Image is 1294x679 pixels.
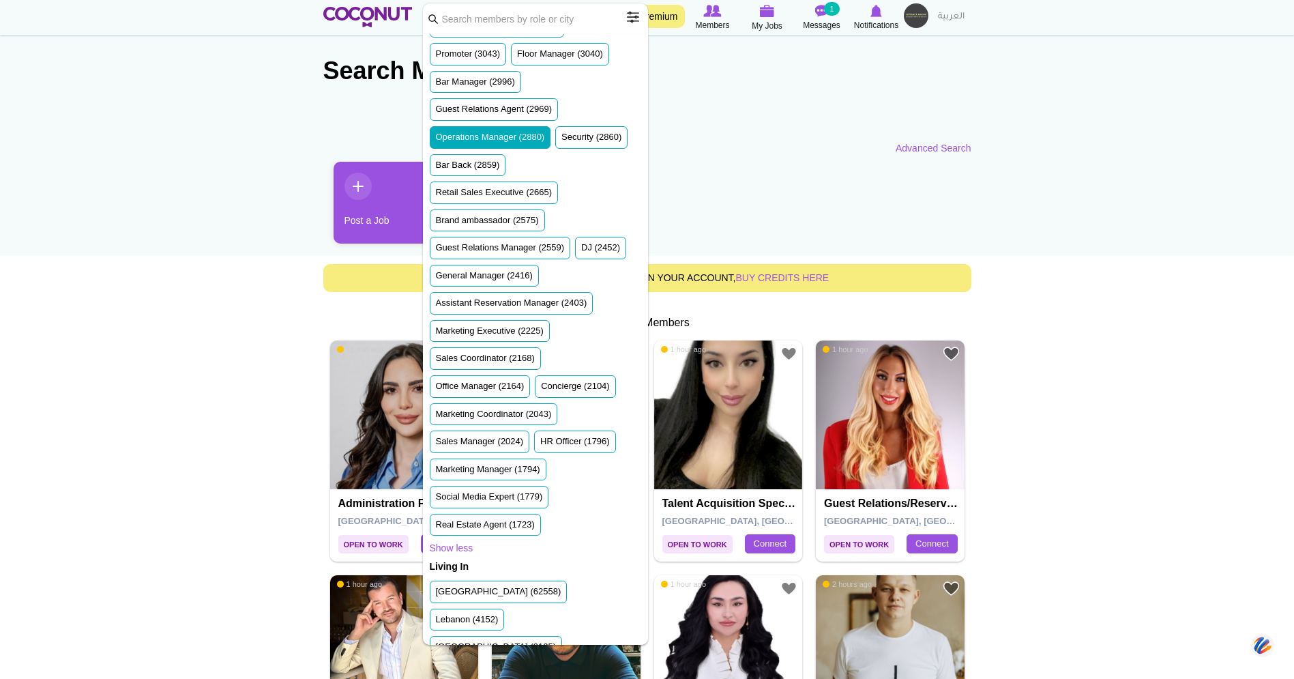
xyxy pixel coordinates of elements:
[436,103,553,116] label: Guest Relations Agent (2969)
[436,76,515,89] label: Bar Manager (2996)
[736,272,829,283] a: buy credits here
[803,18,840,32] span: Messages
[436,131,545,144] label: Operations Manager (2880)
[943,345,960,362] a: Add to Favourites
[436,186,553,199] label: Retail Sales Executive (2665)
[907,534,957,553] a: Connect
[740,3,795,33] a: My Jobs My Jobs
[337,579,383,589] span: 1 hour ago
[323,162,419,254] li: 1 / 1
[436,613,499,626] label: Lebanon (4152)
[780,345,797,362] a: Add to Favourites
[896,141,971,155] a: Advanced Search
[436,159,500,172] label: Bar Back (2859)
[943,580,960,597] a: Add to Favourites
[436,214,539,227] label: Brand ambassador (2575)
[334,273,960,283] h5: You do not have enough credits in your account,
[581,242,620,255] label: DJ (2452)
[436,435,524,448] label: Sales Manager (2024)
[436,519,535,532] label: Real Estate Agent (1723)
[661,579,707,589] span: 1 hour ago
[760,5,775,17] img: My Jobs
[430,541,473,555] a: Show less
[436,641,557,654] label: [GEOGRAPHIC_DATA] (3125)
[436,242,565,255] label: Guest Relations Manager (2559)
[436,270,533,283] label: General Manager (2416)
[617,5,685,28] a: Go Premium
[338,516,533,526] span: [GEOGRAPHIC_DATA], [GEOGRAPHIC_DATA]
[854,18,898,32] span: Notifications
[323,55,971,87] h2: Search Members
[561,131,621,144] label: Security (2860)
[795,3,849,32] a: Messages Messages 1
[849,3,904,32] a: Notifications Notifications
[337,345,383,354] span: 11 min ago
[436,586,561,598] label: [GEOGRAPHIC_DATA] (62558)
[541,380,609,393] label: Concierge (2104)
[661,345,707,354] span: 1 hour ago
[662,516,857,526] span: [GEOGRAPHIC_DATA], [GEOGRAPHIC_DATA]
[436,48,501,61] label: Promoter (3043)
[323,7,413,27] img: Home
[815,5,829,17] img: Messages
[824,2,839,16] small: 1
[662,497,798,510] h4: Talent Acquisition Specialist
[745,534,795,553] a: Connect
[1251,633,1274,659] img: svg+xml;base64,PHN2ZyB3aWR0aD0iNDQiIGhlaWdodD0iNDQiIHZpZXdCb3g9IjAgMCA0NCA0NCIgZmlsbD0ibm9uZSIgeG...
[436,463,540,476] label: Marketing Manager (1794)
[540,435,610,448] label: HR Officer (1796)
[686,3,740,32] a: Browse Members Members
[703,5,721,17] img: Browse Members
[436,352,535,365] label: Sales Coordinator (2168)
[931,3,971,31] a: العربية
[430,560,641,574] h2: Living In
[338,535,409,553] span: Open to Work
[436,380,525,393] label: Office Manager (2164)
[338,497,474,510] h4: Administration Finance and Control
[752,19,782,33] span: My Jobs
[436,325,544,338] label: Marketing Executive (2225)
[436,408,552,421] label: Marketing Coordinator (2043)
[823,579,872,589] span: 2 hours ago
[780,580,797,597] a: Add to Favourites
[870,5,882,17] img: Notifications
[824,497,960,510] h4: Guest Relations/Reservation/ Social Media management
[423,3,648,34] input: Search members by role or city
[323,315,971,331] div: 135481 Members
[824,535,894,553] span: Open to Work
[334,162,429,244] a: Post a Job
[823,345,868,354] span: 1 hour ago
[421,534,471,553] a: Connect
[436,297,587,310] label: Assistant Reservation Manager (2403)
[662,535,733,553] span: Open to Work
[695,18,729,32] span: Members
[436,491,543,504] label: Social Media Expert (1779)
[517,48,603,61] label: Floor Manager (3040)
[824,516,1018,526] span: [GEOGRAPHIC_DATA], [GEOGRAPHIC_DATA]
